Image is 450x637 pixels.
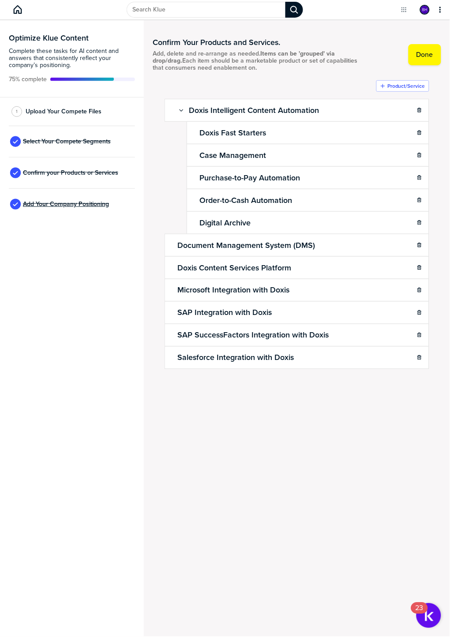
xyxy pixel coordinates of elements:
[165,166,429,189] li: Purchase-to-Pay Automation
[165,346,429,369] li: Salesforce Integration with Doxis
[9,76,47,83] span: Active
[127,2,285,18] input: Search Klue
[176,307,274,318] h2: SAP Integration with Doxis
[165,279,429,302] li: Microsoft Integration with Doxis
[16,108,18,115] span: 1
[9,48,135,69] span: Complete these tasks for AI content and answers that consistently reflect your company’s position...
[176,285,291,296] h2: Microsoft Integration with Doxis
[23,138,111,145] span: Select Your Compete Segments
[198,150,268,161] h2: Case Management
[165,301,429,324] li: SAP Integration with Doxis
[198,195,294,206] h2: Order-to-Cash Automation
[416,603,441,628] button: Open Resource Center, 23 new notifications
[153,38,359,47] h1: Confirm Your Products and Services.
[165,256,429,279] li: Doxis Content Services Platform
[165,99,429,122] li: Doxis Intelligent Content Automation
[198,172,302,184] h2: Purchase-to-Pay Automation
[165,144,429,167] li: Case Management
[9,34,135,41] h3: Optimize Klue Content
[416,50,433,59] label: Done
[376,80,429,92] button: Product/Service
[400,5,409,14] button: Open Drop
[409,44,441,65] button: Done
[416,608,424,620] div: 23
[165,211,429,234] li: Digital Archive
[176,262,293,274] h2: Doxis Content Services Platform
[176,352,296,363] h2: Salesforce Integration with Doxis
[198,217,252,229] h2: Digital Archive
[176,240,317,251] h2: Document Management System (DMS)
[153,50,359,71] span: Add, delete and re-arrange as needed. Each item should be a marketable product or set of capabili...
[176,330,330,341] h2: SAP SuccessFactors Integration with Doxis
[23,201,109,208] span: Add Your Company Positioning
[198,127,268,139] h2: Doxis Fast Starters
[153,49,335,65] strong: Items can be 'grouped' via drop/drag.
[165,324,429,347] li: SAP SuccessFactors Integration with Doxis
[26,108,101,115] span: Upload Your Compete Files
[421,6,429,14] img: a51347866a581f477dbe3310bf04b439-sml.png
[165,189,429,212] li: Order-to-Cash Automation
[285,2,303,18] div: Search Klue
[165,234,429,257] li: Document Management System (DMS)
[165,121,429,144] li: Doxis Fast Starters
[23,169,118,176] span: Confirm your Products or Services
[420,5,430,15] div: Bärbel Heuser-Roth
[419,4,431,15] a: Edit Profile
[387,82,425,90] label: Product/Service
[187,105,321,116] h2: Doxis Intelligent Content Automation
